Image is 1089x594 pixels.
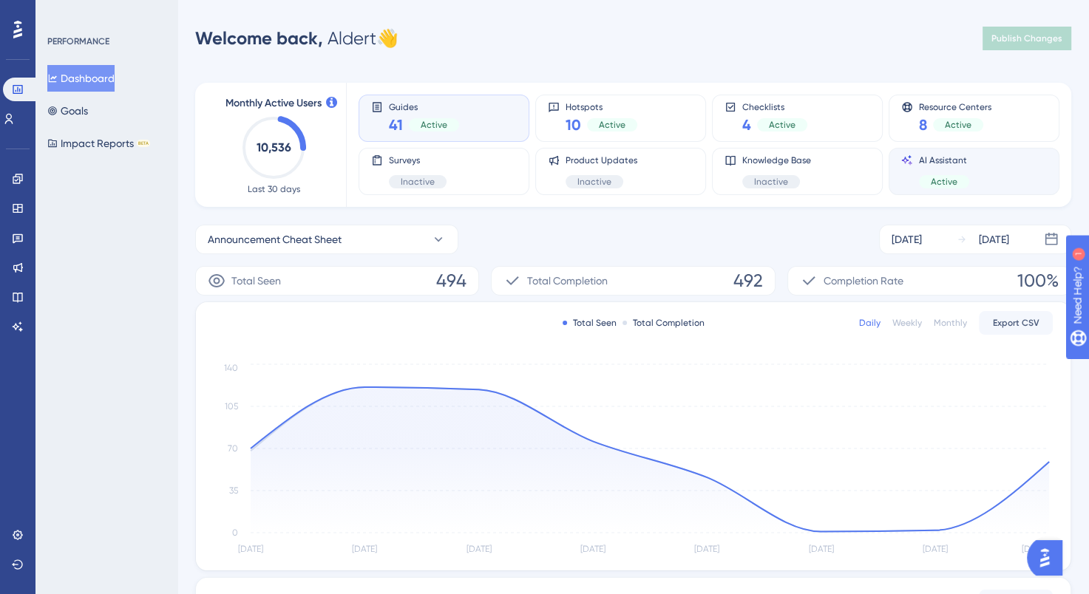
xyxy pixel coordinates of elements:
div: Aldert 👋 [195,27,398,50]
span: Announcement Cheat Sheet [208,231,342,248]
div: Total Seen [563,317,617,329]
tspan: [DATE] [923,544,948,554]
span: Surveys [389,154,447,166]
div: [DATE] [892,231,922,248]
span: Active [931,176,957,188]
button: Announcement Cheat Sheet [195,225,458,254]
span: 10 [566,115,581,135]
div: PERFORMANCE [47,35,109,47]
tspan: 70 [228,443,238,454]
text: 10,536 [257,140,291,154]
span: 100% [1017,269,1059,293]
span: Active [599,119,625,131]
span: Need Help? [35,4,92,21]
tspan: [DATE] [1022,544,1047,554]
div: 1 [103,7,107,19]
tspan: [DATE] [580,544,605,554]
div: [DATE] [979,231,1009,248]
button: Dashboard [47,65,115,92]
tspan: 35 [229,485,238,496]
span: Inactive [754,176,788,188]
tspan: [DATE] [352,544,377,554]
span: Product Updates [566,154,637,166]
span: Inactive [577,176,611,188]
span: Export CSV [993,317,1039,329]
span: Total Completion [527,272,608,290]
span: Active [769,119,795,131]
tspan: 140 [224,362,238,372]
span: 8 [919,115,927,135]
span: Guides [389,101,459,112]
span: Welcome back, [195,27,323,49]
span: Last 30 days [248,183,300,195]
tspan: [DATE] [238,544,263,554]
span: 4 [742,115,751,135]
div: Weekly [892,317,922,329]
span: Active [421,119,447,131]
div: BETA [137,140,150,147]
span: Completion Rate [824,272,903,290]
div: Total Completion [622,317,705,329]
span: Total Seen [231,272,281,290]
span: Publish Changes [991,33,1062,44]
tspan: 0 [232,528,238,538]
span: Inactive [401,176,435,188]
span: Monthly Active Users [225,95,322,112]
span: 492 [733,269,763,293]
tspan: 105 [225,401,238,412]
span: Checklists [742,101,807,112]
div: Monthly [934,317,967,329]
iframe: UserGuiding AI Assistant Launcher [1027,536,1071,580]
span: Resource Centers [919,101,991,112]
tspan: [DATE] [467,544,492,554]
button: Goals [47,98,88,124]
span: AI Assistant [919,154,969,166]
tspan: [DATE] [694,544,719,554]
div: Daily [859,317,881,329]
span: Hotspots [566,101,637,112]
span: Knowledge Base [742,154,811,166]
button: Publish Changes [983,27,1071,50]
tspan: [DATE] [808,544,833,554]
span: 41 [389,115,403,135]
span: 494 [436,269,467,293]
span: Active [945,119,971,131]
button: Impact ReportsBETA [47,130,150,157]
button: Export CSV [979,311,1053,335]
